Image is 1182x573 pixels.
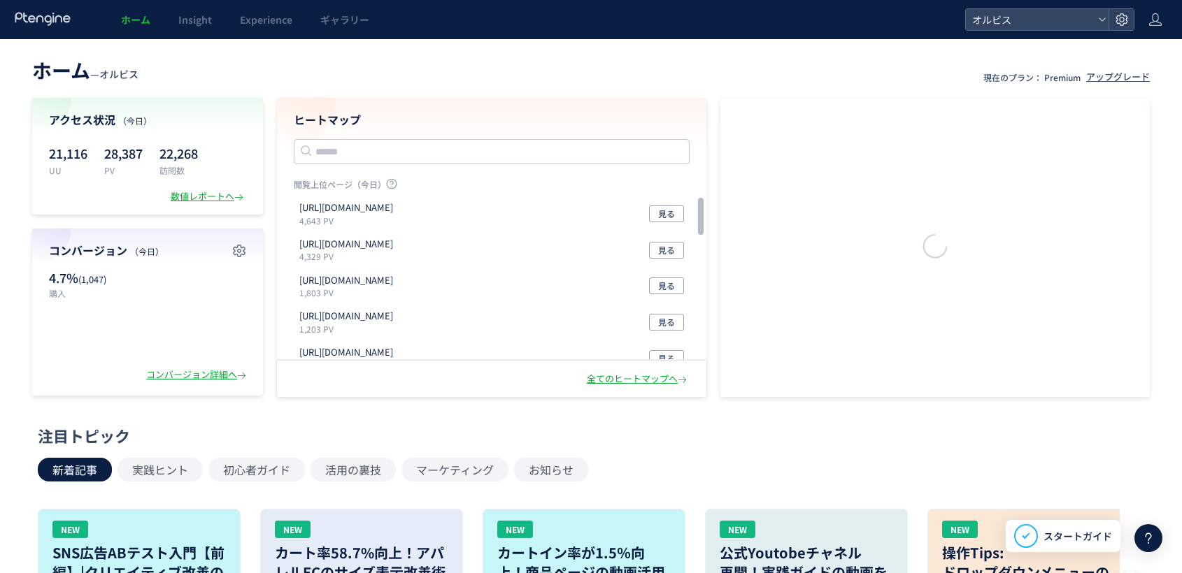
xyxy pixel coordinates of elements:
[130,245,164,257] span: （今日）
[159,142,198,164] p: 22,268
[178,13,212,27] span: Insight
[1086,71,1150,84] div: アップグレード
[658,242,675,259] span: 見る
[299,215,399,226] p: 4,643 PV
[49,142,87,164] p: 21,116
[49,287,141,299] p: 購入
[146,368,249,382] div: コンバージョン詳細へ
[159,164,198,176] p: 訪問数
[299,250,399,262] p: 4,329 PV
[1044,529,1112,544] span: スタートガイド
[720,521,755,538] div: NEW
[658,205,675,222] span: 見る
[208,458,305,481] button: 初心者ガイド
[299,346,393,359] p: https://pr.orbis.co.jp/cosmetics/clearful/331
[49,112,246,128] h4: アクセス状況
[240,13,292,27] span: Experience
[299,359,399,371] p: 1,120 PV
[32,56,138,84] div: —
[49,164,87,176] p: UU
[649,277,684,294] button: 見る
[299,323,399,335] p: 1,203 PV
[514,458,588,481] button: お知らせ
[78,273,106,286] span: (1,047)
[968,9,1092,30] span: オルビス
[104,142,143,164] p: 28,387
[104,164,143,176] p: PV
[38,425,1137,447] div: 注目トピック
[497,521,533,538] div: NEW
[649,242,684,259] button: 見る
[311,458,396,481] button: 活用の裏技
[658,277,675,294] span: 見る
[299,286,399,298] p: 1,803 PV
[118,115,152,126] span: （今日）
[38,458,112,481] button: 新着記事
[942,521,978,538] div: NEW
[658,350,675,367] span: 見る
[171,190,246,203] div: 数値レポートへ
[658,314,675,331] span: 見る
[320,13,369,27] span: ギャラリー
[118,458,203,481] button: 実践ヒント
[121,13,150,27] span: ホーム
[275,521,311,538] div: NEW
[32,56,90,84] span: ホーム
[299,274,393,287] p: https://pr.orbis.co.jp/cosmetics/u/100
[299,201,393,215] p: https://orbis.co.jp/order/thanks
[49,242,246,259] h4: コンバージョン
[49,269,141,287] p: 4.7%
[294,112,690,128] h4: ヒートマップ
[299,238,393,251] p: https://pr.orbis.co.jp/cosmetics/udot/410-12
[294,178,690,196] p: 閲覧上位ページ（今日）
[99,67,138,81] span: オルビス
[649,314,684,331] button: 見る
[587,372,690,386] div: 全てのヒートマップへ
[401,458,508,481] button: マーケティング
[299,310,393,323] p: https://pr.orbis.co.jp/cosmetics/clearful/331-1
[649,205,684,222] button: 見る
[983,71,1081,83] p: 現在のプラン： Premium
[649,350,684,367] button: 見る
[52,521,88,538] div: NEW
